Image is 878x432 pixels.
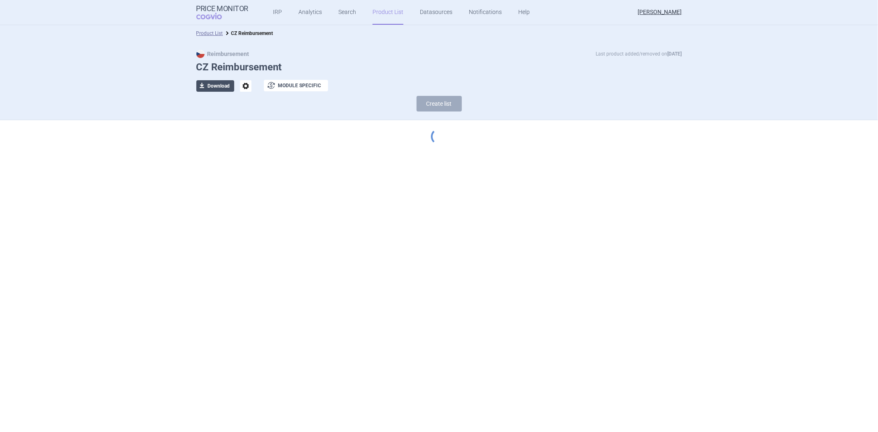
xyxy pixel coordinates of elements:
[196,30,223,36] a: Product List
[196,61,682,73] h1: CZ Reimbursement
[196,29,223,37] li: Product List
[196,50,205,58] img: CZ
[196,80,234,92] button: Download
[196,51,249,57] strong: Reimbursement
[596,50,682,58] p: Last product added/removed on
[417,96,462,111] button: Create list
[196,5,249,13] strong: Price Monitor
[196,13,233,19] span: COGVIO
[196,5,249,20] a: Price MonitorCOGVIO
[223,29,273,37] li: CZ Reimbursement
[231,30,273,36] strong: CZ Reimbursement
[668,51,682,57] strong: [DATE]
[264,80,328,91] button: Module specific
